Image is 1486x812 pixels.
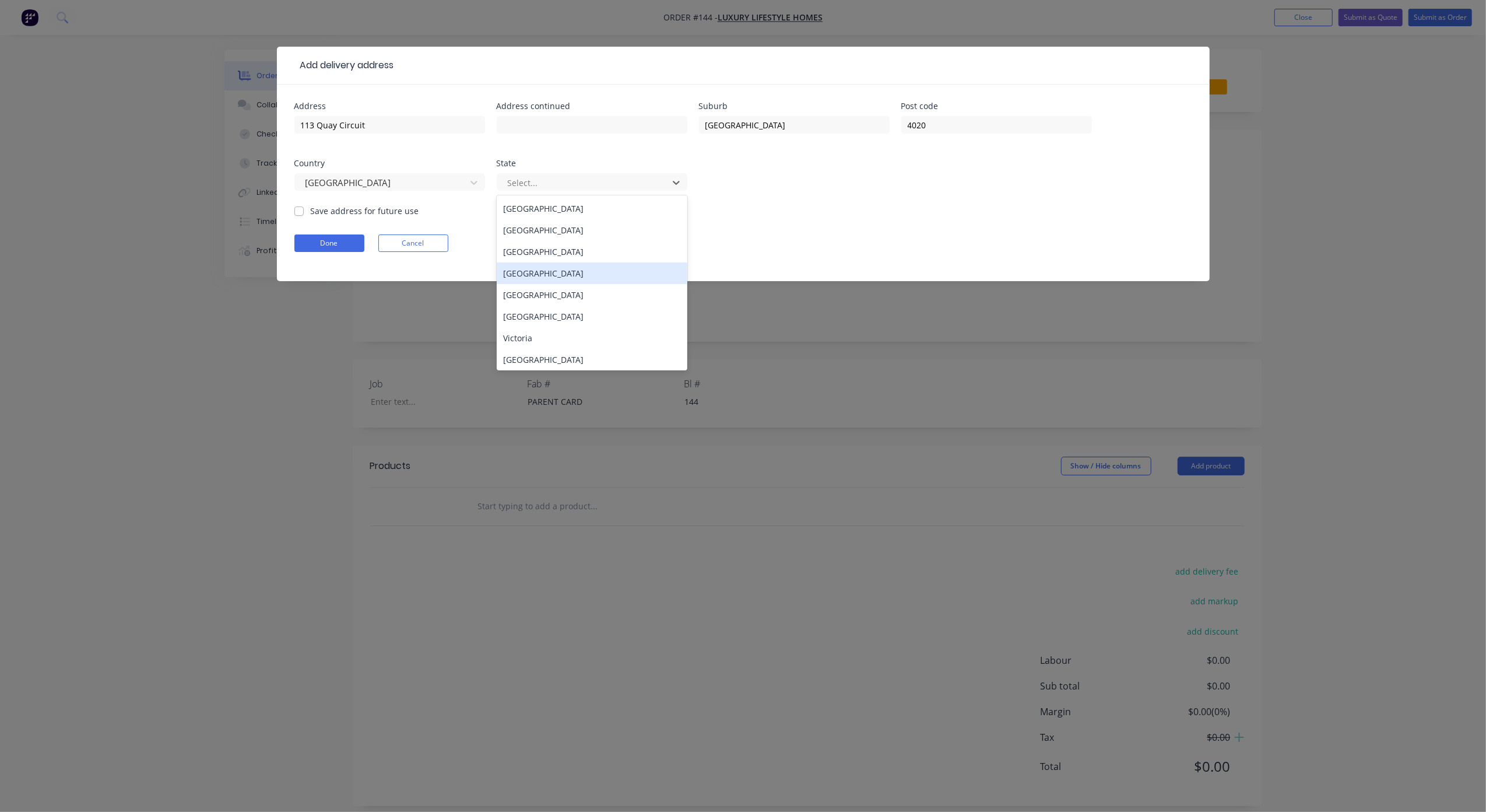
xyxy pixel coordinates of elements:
div: [GEOGRAPHIC_DATA] [497,306,687,327]
div: [GEOGRAPHIC_DATA] [497,349,687,370]
div: Address continued [497,102,687,110]
div: Address [294,102,485,110]
div: [GEOGRAPHIC_DATA] [497,219,687,241]
div: Post code [901,102,1092,110]
button: Cancel [378,235,448,252]
div: [GEOGRAPHIC_DATA] [497,284,687,306]
div: State [497,159,687,167]
div: [GEOGRAPHIC_DATA] [497,262,687,284]
div: Country [294,159,485,167]
div: Victoria [497,327,687,349]
div: [GEOGRAPHIC_DATA] [497,198,687,219]
div: Suburb [699,102,890,110]
button: Done [294,235,364,252]
label: Save address for future use [311,205,419,217]
div: Add delivery address [294,58,394,72]
div: [GEOGRAPHIC_DATA] [497,241,687,262]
